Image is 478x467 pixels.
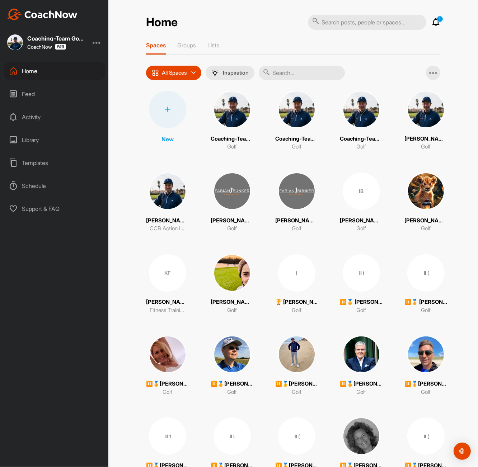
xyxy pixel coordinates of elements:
[149,336,186,373] img: square_cf12759b40996944e5843dcd86417d3b.jpg
[211,135,254,143] p: Coaching-Team Golf Akademie
[146,217,189,225] p: [PERSON_NAME]
[340,135,383,143] p: Coaching-Team Golf Akademie
[343,336,380,373] img: square_dc0cc292e2fc9075c9e1cc66a7230871.jpg
[340,217,383,225] p: [PERSON_NAME]
[275,135,318,143] p: Coaching-Team Golf Akademie
[421,225,431,233] p: Golf
[292,143,302,151] p: Golf
[27,36,85,41] div: Coaching-Team Golfakademie
[275,254,318,315] a: (🏆 [PERSON_NAME] (41.3)Golf
[278,418,315,455] div: ⏸(
[404,173,447,233] a: [PERSON_NAME] (54)Golf
[211,217,254,225] p: [PERSON_NAME] Golf Akademie
[211,173,254,233] a: [PERSON_NAME] Golf AkademieGolf
[292,225,302,233] p: Golf
[228,143,237,151] p: Golf
[214,91,251,128] img: square_76f96ec4196c1962453f0fa417d3756b.jpg
[437,16,443,22] p: 1
[152,69,159,76] img: icon
[407,173,445,210] img: square_e94556042c5afc71bf4060b8eb51a10f.jpg
[146,254,189,315] a: KF[PERSON_NAME]Fitness Training
[404,254,447,315] a: ⏸(⏸️🏅 [PERSON_NAME] (12,0)Golf
[214,336,251,373] img: square_7ef382e363a49cefbcd607e9d54194e9.jpg
[340,173,383,233] a: IB[PERSON_NAME]Golf
[357,143,366,151] p: Golf
[4,154,105,172] div: Templates
[4,200,105,218] div: Support & FAQ
[150,225,186,233] p: CCB Action Items
[278,173,315,210] img: square_87480ad1996db3f95417b017d398971a.jpg
[146,380,189,388] p: ⏸️🏅[PERSON_NAME] (54.0)
[146,298,189,306] p: [PERSON_NAME]
[454,443,471,460] div: Open Intercom Messenger
[292,388,302,396] p: Golf
[211,298,254,306] p: [PERSON_NAME] 🏆 (26,3)
[214,418,251,455] div: ⏸L
[27,44,66,50] div: CoachNow
[163,388,173,396] p: Golf
[211,69,219,76] img: menuIcon
[340,298,383,306] p: ⏸️🏅 [PERSON_NAME] (18,6)
[146,173,189,233] a: [PERSON_NAME]CCB Action Items
[278,336,315,373] img: square_3edf56618aaa407057386cf3591714b6.jpg
[421,143,431,151] p: Golf
[4,177,105,195] div: Schedule
[228,306,237,315] p: Golf
[162,70,187,76] p: All Spaces
[404,298,447,306] p: ⏸️🏅 [PERSON_NAME] (12,0)
[149,418,186,455] div: ⏸1
[55,44,66,50] img: CoachNow Pro
[343,91,380,128] img: square_76f96ec4196c1962453f0fa417d3756b.jpg
[223,70,249,76] p: Inspiration
[275,380,318,388] p: ⏸️🏅[PERSON_NAME] (11.4)
[357,225,366,233] p: Golf
[343,254,380,292] div: ⏸(
[146,15,178,29] h2: Home
[404,91,447,151] a: [PERSON_NAME]Golf
[149,254,186,292] div: KF
[308,15,426,30] input: Search posts, people or spaces...
[340,336,383,396] a: ⏸️🏅[PERSON_NAME] (23,6)Golf
[421,306,431,315] p: Golf
[161,135,174,143] p: New
[407,336,445,373] img: square_585f0e4f9002ca77970775d8eacea1dd.jpg
[404,217,447,225] p: [PERSON_NAME] (54)
[211,380,254,388] p: ⏸️🏅[PERSON_NAME]
[275,91,318,151] a: Coaching-Team Golf AkademieGolf
[275,298,318,306] p: 🏆 [PERSON_NAME] (41.3)
[292,306,302,315] p: Golf
[278,91,315,128] img: square_76f96ec4196c1962453f0fa417d3756b.jpg
[150,306,186,315] p: Fitness Training
[146,336,189,396] a: ⏸️🏅[PERSON_NAME] (54.0)Golf
[4,131,105,149] div: Library
[407,91,445,128] img: square_76f96ec4196c1962453f0fa417d3756b.jpg
[340,91,383,151] a: Coaching-Team Golf AkademieGolf
[275,173,318,233] a: [PERSON_NAME] Golfakademie (Admin)Golf
[421,388,431,396] p: Golf
[343,173,380,210] div: IB
[259,66,345,80] input: Search...
[275,336,318,396] a: ⏸️🏅[PERSON_NAME] (11.4)Golf
[7,9,78,20] img: CoachNow
[207,42,219,49] p: Lists
[275,217,318,225] p: [PERSON_NAME] Golfakademie (Admin)
[340,254,383,315] a: ⏸(⏸️🏅 [PERSON_NAME] (18,6)Golf
[177,42,196,49] p: Groups
[404,336,447,396] a: ⏸️🏅[PERSON_NAME] (36)Golf
[211,254,254,315] a: [PERSON_NAME] 🏆 (26,3)Golf
[357,306,366,315] p: Golf
[407,418,445,455] div: ⏸(
[404,380,447,388] p: ⏸️🏅[PERSON_NAME] (36)
[340,380,383,388] p: ⏸️🏅[PERSON_NAME] (23,6)
[149,173,186,210] img: square_76f96ec4196c1962453f0fa417d3756b.jpg
[4,85,105,103] div: Feed
[4,62,105,80] div: Home
[211,91,254,151] a: Coaching-Team Golf AkademieGolf
[228,225,237,233] p: Golf
[214,254,251,292] img: square_469b16c569ee8667aceb0e71edb440b4.jpg
[343,418,380,455] img: square_bfe697b76ce91476b2b5c04d4fdc6f00.jpg
[146,42,166,49] p: Spaces
[214,173,251,210] img: square_87480ad1996db3f95417b017d398971a.jpg
[7,34,23,50] img: square_76f96ec4196c1962453f0fa417d3756b.jpg
[211,336,254,396] a: ⏸️🏅[PERSON_NAME]Golf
